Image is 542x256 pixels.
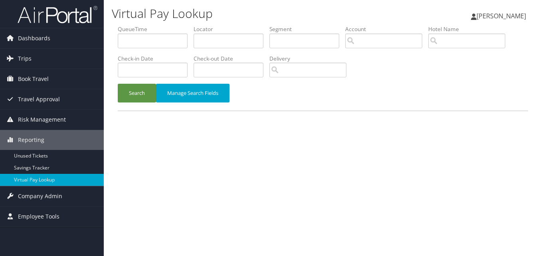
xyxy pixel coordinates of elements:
[18,49,32,69] span: Trips
[269,25,345,33] label: Segment
[156,84,229,102] button: Manage Search Fields
[18,207,59,226] span: Employee Tools
[18,69,49,89] span: Book Travel
[269,55,352,63] label: Delivery
[194,55,269,63] label: Check-out Date
[471,4,534,28] a: [PERSON_NAME]
[18,130,44,150] span: Reporting
[118,55,194,63] label: Check-in Date
[428,25,511,33] label: Hotel Name
[477,12,526,20] span: [PERSON_NAME]
[194,25,269,33] label: Locator
[118,25,194,33] label: QueueTime
[112,5,393,22] h1: Virtual Pay Lookup
[18,5,97,24] img: airportal-logo.png
[18,110,66,130] span: Risk Management
[118,84,156,102] button: Search
[18,186,62,206] span: Company Admin
[345,25,428,33] label: Account
[18,89,60,109] span: Travel Approval
[18,28,50,48] span: Dashboards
